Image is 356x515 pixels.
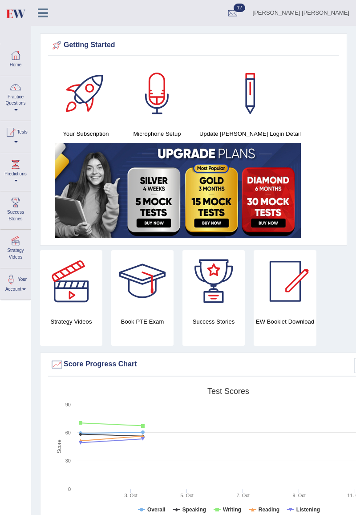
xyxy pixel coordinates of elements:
[0,121,31,150] a: Tests
[55,129,117,138] h4: Your Subscription
[182,317,245,326] h4: Success Stories
[237,493,250,498] tspan: 7. Oct
[296,507,320,513] tspan: Listening
[0,230,31,265] a: Strategy Videos
[197,129,303,138] h4: Update [PERSON_NAME] Login Detail
[0,76,31,118] a: Practice Questions
[126,129,188,138] h4: Microphone Setup
[182,507,206,513] tspan: Speaking
[0,268,31,297] a: Your Account
[207,387,249,396] tspan: Test scores
[0,153,31,188] a: Predictions
[0,191,31,227] a: Success Stories
[65,402,71,407] text: 90
[40,317,102,326] h4: Strategy Videos
[181,493,194,498] tspan: 5. Oct
[259,507,279,513] tspan: Reading
[55,143,301,238] img: small5.jpg
[125,493,138,498] tspan: 3. Oct
[65,430,71,435] text: 60
[50,39,337,52] div: Getting Started
[65,458,71,463] text: 30
[223,507,241,513] tspan: Writing
[147,507,166,513] tspan: Overall
[0,44,31,73] a: Home
[234,4,245,12] span: 12
[111,317,174,326] h4: Book PTE Exam
[68,487,71,492] text: 0
[56,439,62,454] tspan: Score
[293,493,306,498] tspan: 9. Oct
[254,317,316,326] h4: EW Booklet Download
